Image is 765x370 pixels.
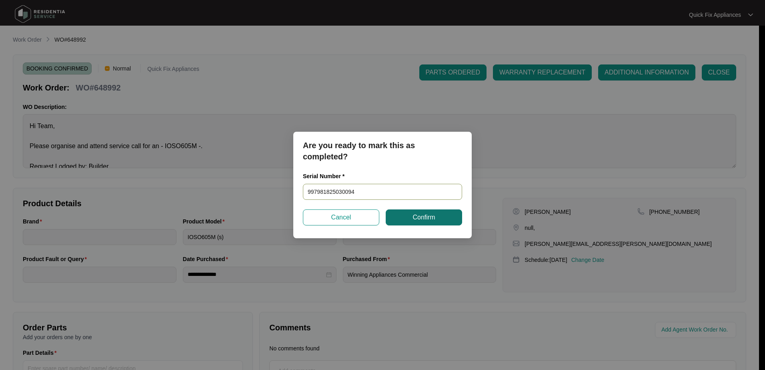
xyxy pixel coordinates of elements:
[331,213,351,222] span: Cancel
[386,209,462,225] button: Confirm
[303,209,379,225] button: Cancel
[303,172,350,180] label: Serial Number *
[303,140,462,151] p: Are you ready to mark this as
[303,151,462,162] p: completed?
[413,213,435,222] span: Confirm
